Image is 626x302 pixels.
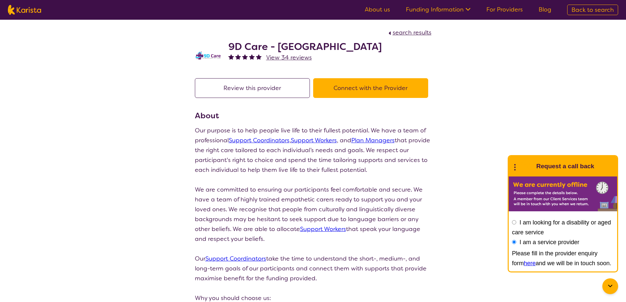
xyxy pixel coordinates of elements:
[512,248,614,268] div: Please fill in the provider enquiry form and we will be in touch soon.
[229,136,290,144] a: Support Coordinators
[195,254,431,283] p: Our take the time to understand the short-, medium-, and long-term goals of our participants and ...
[512,219,611,236] label: I am looking for a disability or aged care service
[571,6,614,14] span: Back to search
[539,6,551,13] a: Blog
[387,29,431,36] a: search results
[406,6,471,13] a: Funding Information
[228,54,234,59] img: fullstar
[519,160,532,173] img: Karista
[235,54,241,59] img: fullstar
[524,260,536,267] a: here
[256,54,262,59] img: fullstar
[242,54,248,59] img: fullstar
[365,6,390,13] a: About us
[509,176,617,211] img: Karista offline chat form to request call back
[8,5,41,15] img: Karista logo
[195,42,221,69] img: zklkmrpc7cqrnhnbeqm0.png
[567,5,618,15] a: Back to search
[195,78,310,98] button: Review this provider
[195,84,313,92] a: Review this provider
[291,136,337,144] a: Support Workers
[205,255,266,263] a: Support Coordinators
[228,41,382,53] h2: 9D Care - [GEOGRAPHIC_DATA]
[536,161,594,171] h1: Request a call back
[520,239,579,245] label: I am a service provider
[300,225,346,233] a: Support Workers
[195,110,431,122] h3: About
[195,185,431,244] p: We are committed to ensuring our participants feel comfortable and secure. We have a team of high...
[313,84,431,92] a: Connect with the Provider
[393,29,431,36] span: search results
[313,78,428,98] button: Connect with the Provider
[486,6,523,13] a: For Providers
[195,126,431,175] p: Our purpose is to help people live life to their fullest potential. We have a team of professiona...
[249,54,255,59] img: fullstar
[351,136,395,144] a: Plan Managers
[266,53,312,62] a: View 34 reviews
[266,54,312,61] span: View 34 reviews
